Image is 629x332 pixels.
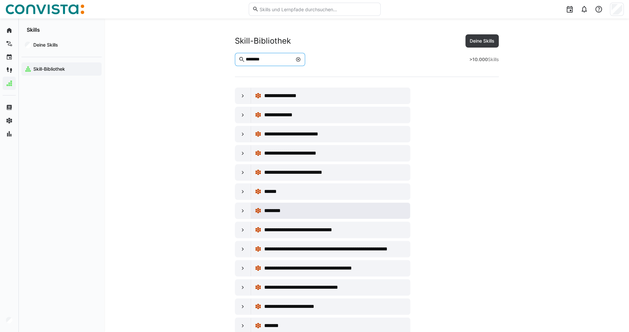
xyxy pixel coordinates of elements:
div: Skills [469,56,499,63]
input: Skills und Lernpfade durchsuchen… [259,6,377,12]
div: Skill-Bibliothek [235,36,291,46]
span: Deine Skills [469,38,495,44]
strong: >10.000 [469,56,488,62]
button: Deine Skills [465,34,499,48]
